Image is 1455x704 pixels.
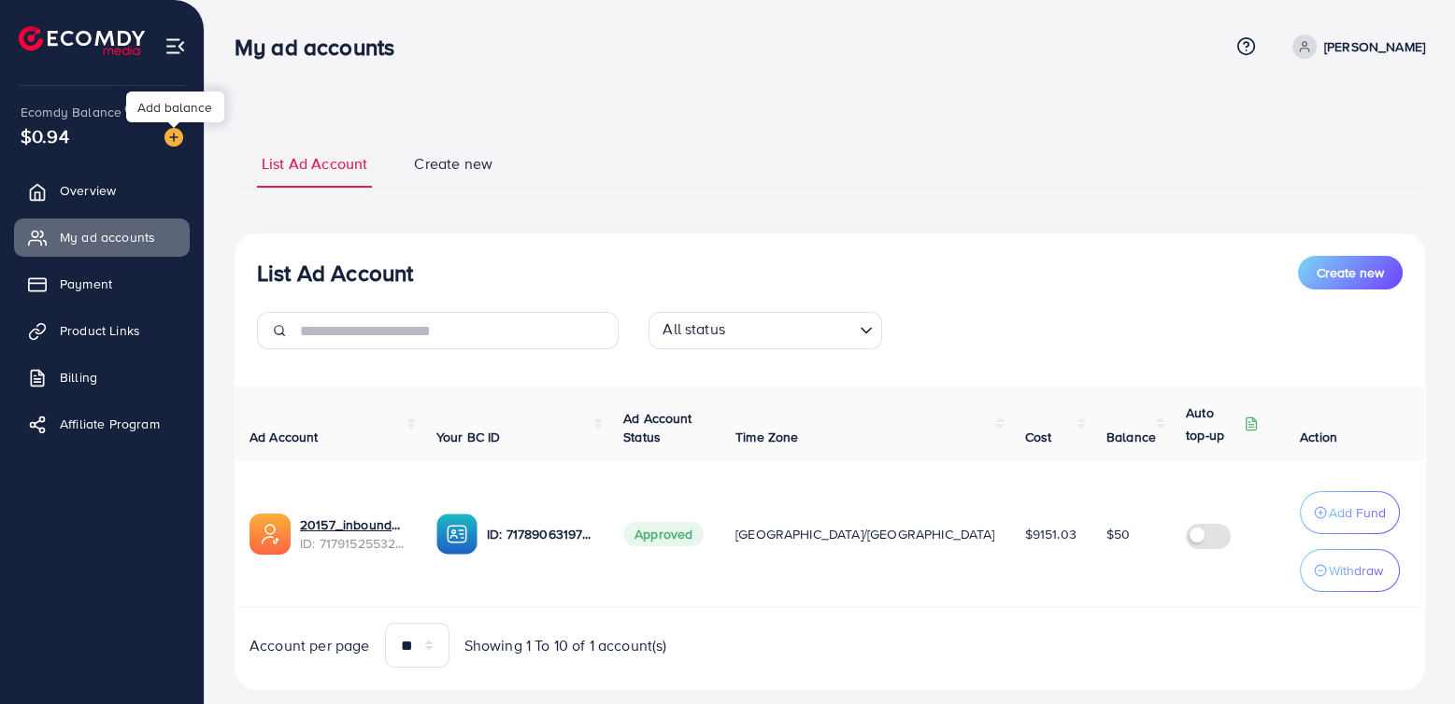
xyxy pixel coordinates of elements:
span: [GEOGRAPHIC_DATA]/[GEOGRAPHIC_DATA] [735,525,995,543]
a: 20157_inbound_1671531817430 [300,515,407,534]
button: Create new [1298,256,1403,289]
button: Withdraw [1300,549,1400,592]
span: Ad Account Status [623,409,692,446]
span: Action [1300,428,1337,446]
div: Add balance [126,92,224,122]
h3: My ad accounts [235,34,409,61]
span: Product Links [60,321,140,340]
span: Overview [60,181,116,200]
span: Balance [1106,428,1156,446]
div: Search for option [649,312,882,349]
img: logo [19,26,145,55]
span: Billing [60,368,97,387]
span: Ecomdy Balance [21,103,121,121]
a: Product Links [14,312,190,349]
span: Time Zone [735,428,798,446]
span: All status [659,315,729,345]
p: [PERSON_NAME] [1324,35,1425,58]
img: ic-ads-acc.e4c84228.svg [250,514,291,555]
p: Add Fund [1329,501,1386,524]
a: My ad accounts [14,218,190,256]
a: Payment [14,265,190,303]
span: Payment [60,275,112,293]
p: Auto top-up [1186,401,1240,446]
a: [PERSON_NAME] [1285,35,1425,59]
img: menu [164,35,186,57]
span: My ad accounts [60,228,155,246]
span: Affiliate Program [60,415,160,433]
span: $0.94 [21,122,69,149]
span: $9151.03 [1025,525,1077,543]
span: ID: 7179152553299525633 [300,534,407,553]
img: image [164,128,183,147]
a: Billing [14,359,190,396]
span: List Ad Account [262,153,367,175]
h3: List Ad Account [257,260,413,287]
span: $50 [1106,525,1130,543]
button: Add Fund [1300,491,1400,534]
div: <span class='underline'>20157_inbound_1671531817430</span></br>7179152553299525633 [300,515,407,554]
span: Your BC ID [436,428,501,446]
span: Account per page [250,635,370,656]
span: Create new [1317,263,1384,282]
p: Withdraw [1329,559,1383,582]
p: ID: 7178906319750234114 [487,523,593,545]
a: Overview [14,172,190,209]
span: Ad Account [250,428,319,446]
span: Approved [623,522,704,546]
span: Cost [1025,428,1052,446]
span: Create new [414,153,492,175]
iframe: Chat [1376,620,1441,690]
img: ic-ba-acc.ded83a64.svg [436,514,478,555]
input: Search for option [731,316,852,345]
span: Showing 1 To 10 of 1 account(s) [464,635,667,656]
a: Affiliate Program [14,405,190,443]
